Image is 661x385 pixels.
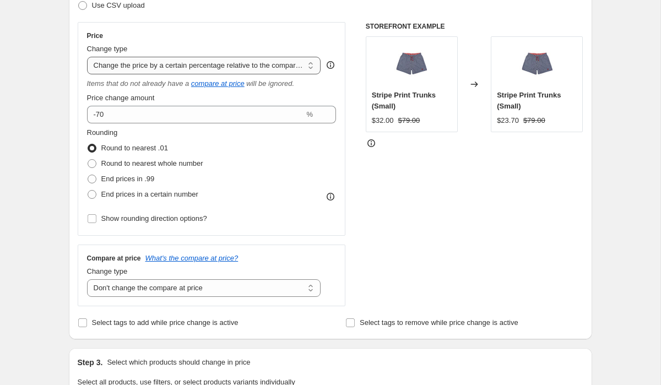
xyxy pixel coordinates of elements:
[191,79,245,88] button: compare at price
[87,79,189,88] i: Items that do not already have a
[101,190,198,198] span: End prices in a certain number
[497,115,519,126] div: $23.70
[87,106,305,123] input: -20
[101,175,155,183] span: End prices in .99
[101,214,207,223] span: Show rounding direction options?
[107,357,250,368] p: Select which products should change in price
[366,22,583,31] h6: STOREFRONT EXAMPLE
[398,115,420,126] strike: $79.00
[372,115,394,126] div: $32.00
[325,59,336,71] div: help
[87,31,103,40] h3: Price
[101,159,203,167] span: Round to nearest whole number
[515,42,559,86] img: Diseno_sin_titulo_5b82c028-0576-4bb4-ac34-269e917d4b84_80x.jpg
[523,115,545,126] strike: $79.00
[246,79,294,88] i: will be ignored.
[360,318,518,327] span: Select tags to remove while price change is active
[87,267,128,275] span: Change type
[87,254,141,263] h3: Compare at price
[306,110,313,118] span: %
[87,94,155,102] span: Price change amount
[92,1,145,9] span: Use CSV upload
[78,357,103,368] h2: Step 3.
[389,42,434,86] img: Diseno_sin_titulo_5b82c028-0576-4bb4-ac34-269e917d4b84_80x.jpg
[145,254,239,262] button: What's the compare at price?
[92,318,239,327] span: Select tags to add while price change is active
[497,91,561,110] span: Stripe Print Trunks (Small)
[372,91,436,110] span: Stripe Print Trunks (Small)
[101,144,168,152] span: Round to nearest .01
[87,128,118,137] span: Rounding
[87,45,128,53] span: Change type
